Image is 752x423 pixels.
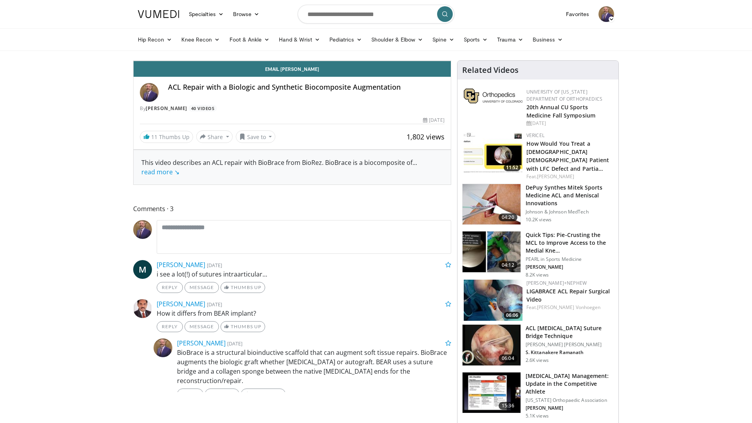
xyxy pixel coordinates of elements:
[157,269,451,279] p: i see a lot(!) of sutures intraarticular…
[225,32,275,47] a: Foot & Ankle
[407,132,445,141] span: 1,802 views
[140,131,193,143] a: 11 Thumbs Up
[157,260,205,269] a: [PERSON_NAME]
[177,339,226,347] a: [PERSON_NAME]
[462,231,614,278] a: 04:12 Quick Tips: Pie-Crusting the MCL to Improve Access to the Medial Kne… PEARL in Sports Medic...
[526,132,544,139] a: Vericel
[463,231,521,272] img: f92306eb-e07c-405a-80a9-9492fd26bd64.150x105_q85_crop-smart_upscale.jpg
[133,299,152,318] img: Avatar
[462,324,614,366] a: 06:04 ACL [MEDICAL_DATA] Suture Bridge Technique [PERSON_NAME] [PERSON_NAME] S. Kittanakere Raman...
[298,5,454,23] input: Search topics, interventions
[241,389,285,399] a: Thumbs Up
[464,280,522,321] img: 4677d53b-3fb6-4d41-b6b0-36edaa8048fb.150x105_q85_crop-smart_upscale.jpg
[526,264,614,270] p: [PERSON_NAME]
[428,32,459,47] a: Spine
[526,372,614,396] h3: [MEDICAL_DATA] Management: Update in the Competitive Athlete
[157,309,451,318] p: How it differs from BEAR implant?
[459,32,493,47] a: Sports
[157,282,183,293] a: Reply
[464,132,522,173] img: 62f325f7-467e-4e39-9fa8-a2cb7d050ecd.150x105_q85_crop-smart_upscale.jpg
[499,213,517,221] span: 04:20
[196,130,233,143] button: Share
[462,184,614,225] a: 04:20 DePuy Synthes Mitek Sports Medicine ACL and Meniscal Innovations Johnson & Johnson MedTech ...
[526,357,549,363] p: 2.6K views
[526,397,614,403] p: [US_STATE] Orthopaedic Association
[526,287,610,303] a: LIGABRACE ACL Repair Surgical Video
[463,372,521,413] img: 96c4158f-fd48-4bc2-8582-bbc5b241b729.150x105_q85_crop-smart_upscale.jpg
[526,413,549,419] p: 5.1K views
[526,256,614,262] p: PEARL in Sports Medicine
[463,184,521,225] img: acf1b9d9-e53c-42c8-8219-9c60b3b41c71.150x105_q85_crop-smart_upscale.jpg
[157,321,183,332] a: Reply
[207,262,222,269] small: [DATE]
[221,321,265,332] a: Thumbs Up
[537,173,574,180] a: [PERSON_NAME]
[504,312,521,319] span: 06:06
[140,83,159,102] img: Avatar
[464,280,522,321] a: 06:06
[526,120,612,127] div: [DATE]
[526,217,551,223] p: 10.2K views
[526,140,609,172] a: How Would You Treat a [DEMOGRAPHIC_DATA] [DEMOGRAPHIC_DATA] Patient with LFC Defect and Partia…
[134,61,451,77] a: Email [PERSON_NAME]
[464,132,522,173] a: 11:52
[526,304,612,311] div: Feat.
[274,32,325,47] a: Hand & Wrist
[146,105,187,112] a: [PERSON_NAME]
[526,324,614,340] h3: ACL [MEDICAL_DATA] Suture Bridge Technique
[462,65,519,75] h4: Related Videos
[325,32,367,47] a: Pediatrics
[141,158,443,177] div: This video describes an ACL repair with BioBrace from BioRez. BioBrace is a biocomposite of
[177,389,203,399] a: Reply
[157,300,205,308] a: [PERSON_NAME]
[462,372,614,419] a: 15:36 [MEDICAL_DATA] Management: Update in the Competitive Athlete [US_STATE] Orthopaedic Associa...
[140,105,445,112] div: By
[423,117,444,124] div: [DATE]
[207,301,222,308] small: [DATE]
[184,321,219,332] a: Message
[184,6,228,22] a: Specialties
[526,272,549,278] p: 8.2K views
[205,389,239,399] a: Message
[526,405,614,411] p: [PERSON_NAME]
[526,209,614,215] p: Johnson & Johnson MedTech
[184,282,219,293] a: Message
[133,220,152,239] img: Avatar
[526,184,614,207] h3: DePuy Synthes Mitek Sports Medicine ACL and Meniscal Innovations
[141,168,179,176] a: read more ↘
[464,89,522,103] img: 355603a8-37da-49b6-856f-e00d7e9307d3.png.150x105_q85_autocrop_double_scale_upscale_version-0.2.png
[168,83,445,92] h4: ACL Repair with a Biologic and Synthetic Biocomposite Augmentation
[133,260,152,279] a: M
[228,6,264,22] a: Browse
[154,338,172,357] img: Avatar
[367,32,428,47] a: Shoulder & Elbow
[236,130,276,143] button: Save to
[561,6,594,22] a: Favorites
[133,32,177,47] a: Hip Recon
[177,32,225,47] a: Knee Recon
[188,105,217,112] a: 40 Videos
[528,32,568,47] a: Business
[526,349,614,356] p: S. Kittanakere Ramanath
[504,164,521,171] span: 11:52
[177,348,451,385] p: BioBrace is a structural bioinductive scaffold that can augment soft tissue repairs. BioBrace aug...
[133,204,451,214] span: Comments 3
[537,304,600,311] a: [PERSON_NAME] Vonhoegen
[499,261,517,269] span: 04:12
[499,354,517,362] span: 06:04
[499,402,517,410] span: 15:36
[526,173,612,180] div: Feat.
[526,342,614,348] p: [PERSON_NAME] [PERSON_NAME]
[526,89,602,102] a: University of [US_STATE] Department of Orthopaedics
[463,325,521,365] img: a7eb10af-ea1a-4953-96ed-be26607eeb4f.150x105_q85_crop-smart_upscale.jpg
[227,340,242,347] small: [DATE]
[138,10,179,18] img: VuMedi Logo
[492,32,528,47] a: Trauma
[526,231,614,255] h3: Quick Tips: Pie-Crusting the MCL to Improve Access to the Medial Kne…
[526,280,587,286] a: [PERSON_NAME]+Nephew
[221,282,265,293] a: Thumbs Up
[598,6,614,22] img: Avatar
